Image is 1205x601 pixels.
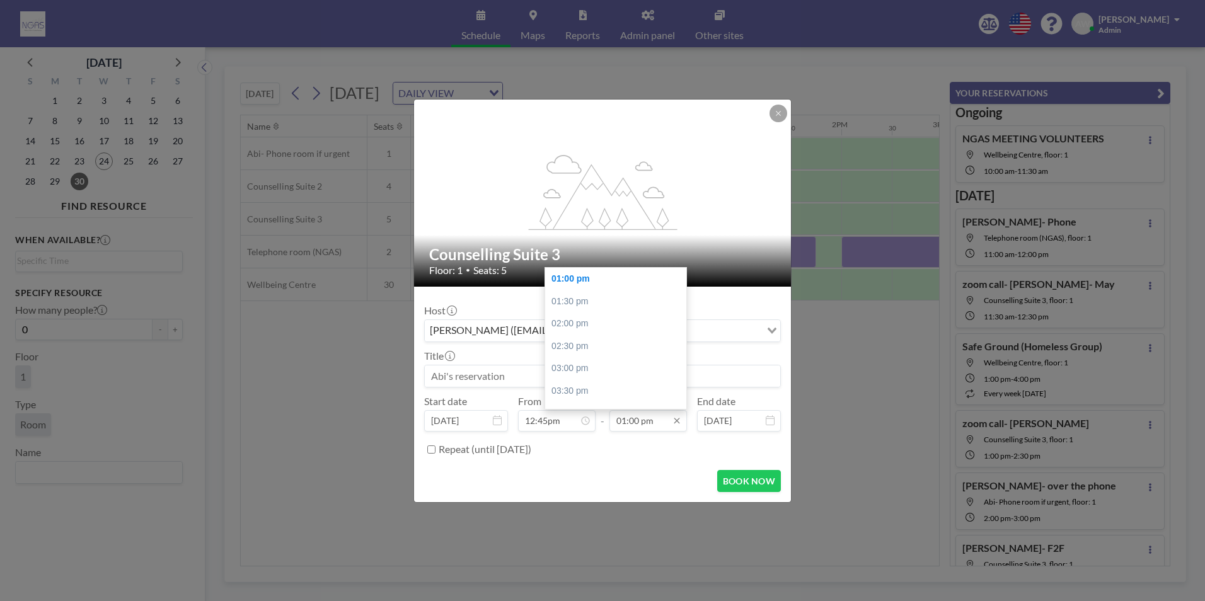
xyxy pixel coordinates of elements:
div: 02:30 pm [545,335,693,358]
div: 01:00 pm [545,268,693,290]
label: Start date [424,395,467,408]
div: 04:00 pm [545,403,693,425]
input: Abi's reservation [425,365,780,387]
span: • [466,265,470,275]
label: Title [424,350,454,362]
div: 01:30 pm [545,290,693,313]
div: 03:30 pm [545,380,693,403]
label: Repeat (until [DATE]) [439,443,531,455]
label: End date [697,395,735,408]
span: Floor: 1 [429,264,463,277]
h2: Counselling Suite 3 [429,245,777,264]
span: Seats: 5 [473,264,507,277]
div: 02:00 pm [545,312,693,335]
g: flex-grow: 1.2; [529,154,677,229]
div: 03:00 pm [545,357,693,380]
span: [PERSON_NAME] ([EMAIL_ADDRESS][DOMAIN_NAME]) [427,323,686,339]
button: BOOK NOW [717,470,781,492]
input: Search for option [688,323,759,339]
label: Host [424,304,456,317]
div: Search for option [425,320,780,341]
span: - [601,399,604,427]
label: From [518,395,541,408]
